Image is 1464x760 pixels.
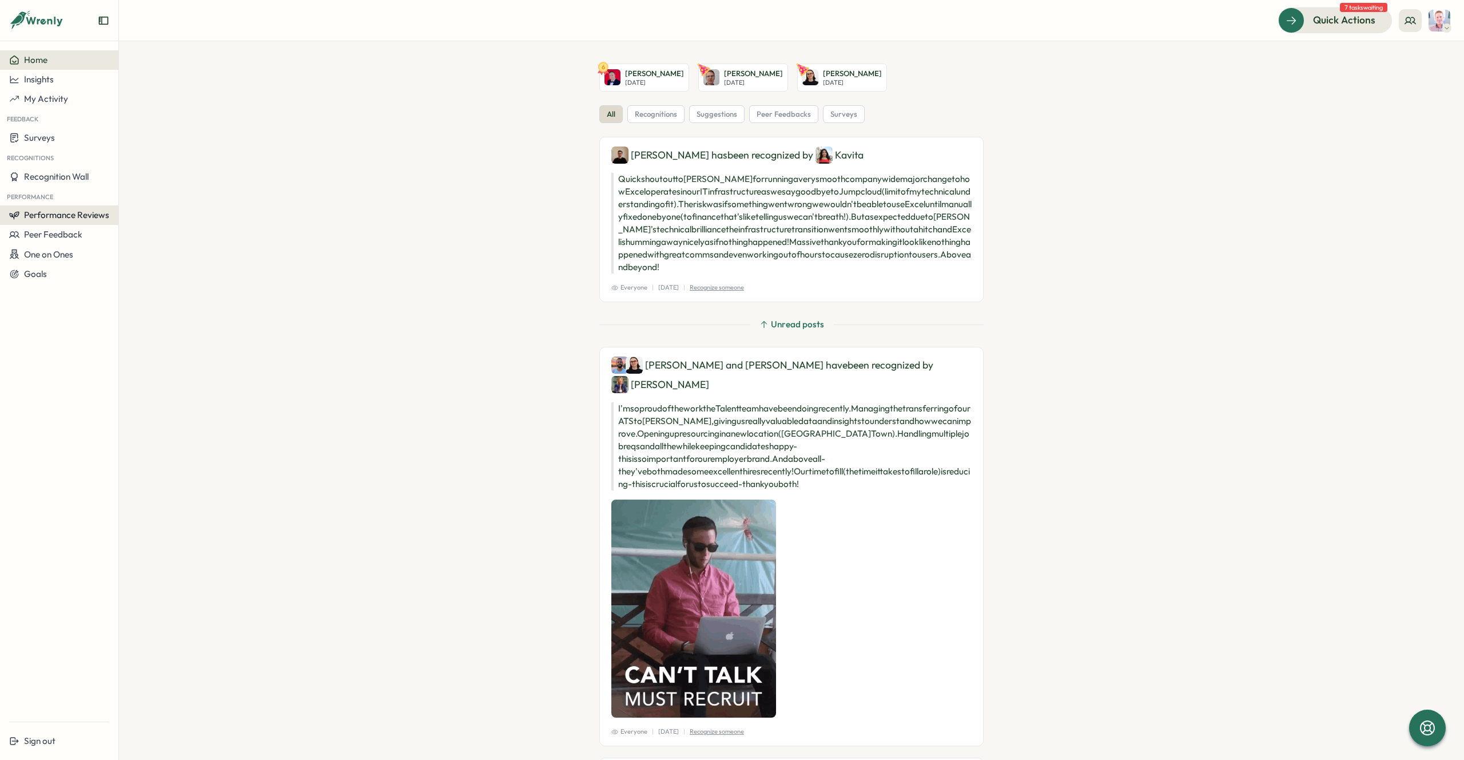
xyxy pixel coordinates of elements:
[611,376,628,393] img: Hanna Smith
[611,727,647,737] span: Everyone
[24,209,109,220] span: Performance Reviews
[724,79,783,86] p: [DATE]
[611,357,972,393] div: [PERSON_NAME] and [PERSON_NAME] have been recognized by
[611,283,647,292] span: Everyone
[724,69,783,79] p: [PERSON_NAME]
[625,69,684,79] p: [PERSON_NAME]
[815,147,833,164] img: Kavita Thomas
[652,727,654,737] p: |
[611,357,628,374] img: Jack Stockton
[1340,3,1387,12] span: 7 tasks waiting
[24,132,55,143] span: Surveys
[1278,7,1392,33] button: Quick Actions
[626,357,643,374] img: Sara Knott
[698,64,788,92] a: Robin McDowell[PERSON_NAME][DATE]
[1313,13,1375,27] span: Quick Actions
[830,109,857,120] span: surveys
[757,109,811,120] span: peer feedbacks
[24,54,47,65] span: Home
[658,283,679,292] p: [DATE]
[823,69,882,79] p: [PERSON_NAME]
[24,268,47,279] span: Goals
[690,727,744,737] p: Recognize someone
[771,318,824,331] span: Unread posts
[611,376,709,393] div: [PERSON_NAME]
[98,15,109,26] button: Expand sidebar
[823,79,882,86] p: [DATE]
[625,79,684,86] p: [DATE]
[602,63,605,71] text: 6
[611,147,628,164] img: Laurie Dunn
[815,147,864,164] div: Kavita
[607,109,615,120] span: all
[24,93,68,104] span: My Activity
[611,500,776,718] img: Recognition Image
[24,735,55,746] span: Sign out
[697,109,737,120] span: suggestions
[658,727,679,737] p: [DATE]
[690,283,744,292] p: Recognize someone
[652,283,654,292] p: |
[683,283,685,292] p: |
[802,69,818,85] img: Sara Knott
[24,229,82,240] span: Peer Feedback
[24,171,89,182] span: Recognition Wall
[611,173,972,274] p: Quick shout out to [PERSON_NAME] for running a very smooth company wide major change to how Excel...
[24,249,73,260] span: One on Ones
[599,64,689,92] a: 6Steven[PERSON_NAME][DATE]
[703,69,719,85] img: Robin McDowell
[683,727,685,737] p: |
[797,64,887,92] a: Sara Knott[PERSON_NAME][DATE]
[611,147,972,164] div: [PERSON_NAME] has been recognized by
[635,109,677,120] span: recognitions
[604,69,620,85] img: Steven
[24,74,54,85] span: Insights
[611,402,972,490] p: I'm so proud of the work the Talent team have been doing recently. Managing the transferring of o...
[1429,10,1450,31] img: Martyn Fagg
